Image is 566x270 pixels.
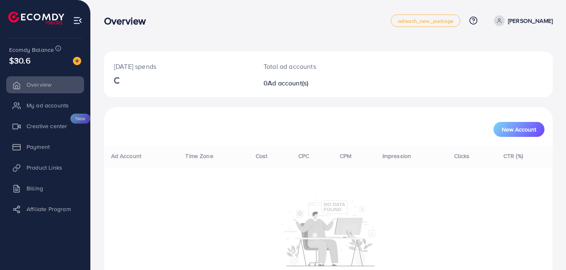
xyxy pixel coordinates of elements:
[493,122,544,137] button: New Account
[268,78,308,88] span: Ad account(s)
[73,57,81,65] img: image
[114,61,244,71] p: [DATE] spends
[104,15,152,27] h3: Overview
[398,18,453,24] span: adreach_new_package
[391,15,460,27] a: adreach_new_package
[9,54,31,66] span: $30.6
[9,46,54,54] span: Ecomdy Balance
[73,16,82,25] img: menu
[508,16,553,26] p: [PERSON_NAME]
[491,15,553,26] a: [PERSON_NAME]
[264,61,356,71] p: Total ad accounts
[8,12,64,24] img: logo
[502,126,536,132] span: New Account
[264,79,356,87] h2: 0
